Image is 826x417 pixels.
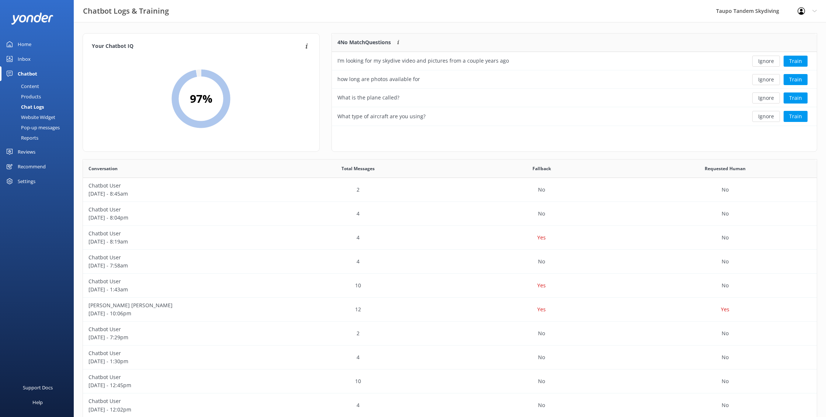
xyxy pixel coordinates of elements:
div: I’m looking for my skydive video and pictures from a couple years ago [337,57,509,65]
p: [DATE] - 12:02pm [88,406,261,414]
a: Content [4,81,74,91]
p: 2 [357,329,360,337]
button: Train [784,56,808,67]
div: Inbox [18,52,31,66]
div: row [332,89,817,107]
div: Chat Logs [4,102,44,112]
p: No [722,234,729,242]
p: 10 [355,377,361,385]
div: Help [32,395,43,410]
p: 12 [355,305,361,313]
p: No [722,353,729,361]
button: Ignore [752,111,780,122]
img: yonder-white-logo.png [11,13,53,25]
h4: Your Chatbot IQ [92,42,303,50]
button: Train [784,92,808,104]
p: No [722,186,729,194]
p: Chatbot User [88,373,261,381]
div: Content [4,81,39,91]
div: Pop-up messages [4,122,60,133]
p: No [722,281,729,290]
p: Chatbot User [88,229,261,238]
p: No [538,186,545,194]
div: row [83,202,817,226]
p: No [538,377,545,385]
div: grid [332,52,817,126]
p: Yes [537,281,546,290]
div: row [83,274,817,298]
p: 10 [355,281,361,290]
p: 4 [357,257,360,266]
div: Website Widget [4,112,55,122]
p: 4 No Match Questions [337,38,391,46]
p: [DATE] - 1:30pm [88,357,261,365]
div: row [83,178,817,202]
div: Chatbot [18,66,37,81]
p: [DATE] - 12:45pm [88,381,261,389]
div: row [83,298,817,322]
p: Yes [537,305,546,313]
p: 4 [357,401,360,409]
p: [DATE] - 8:45am [88,190,261,198]
div: row [83,226,817,250]
div: Support Docs [23,380,53,395]
p: Chatbot User [88,253,261,262]
p: [DATE] - 8:19am [88,238,261,246]
span: Fallback [532,165,551,172]
button: Ignore [752,56,780,67]
p: Chatbot User [88,397,261,405]
p: No [538,401,545,409]
button: Ignore [752,74,780,85]
button: Ignore [752,92,780,104]
p: [DATE] - 1:43am [88,285,261,294]
div: Settings [18,174,35,189]
p: No [538,210,545,218]
div: Reviews [18,144,35,159]
div: row [332,70,817,89]
div: Products [4,91,41,102]
span: Requested Human [705,165,746,172]
p: 4 [357,353,360,361]
p: Chatbot User [88,182,261,190]
div: What is the plane called? [337,94,399,102]
p: [DATE] - 10:06pm [88,309,261,318]
p: No [538,257,545,266]
p: No [722,377,729,385]
a: Reports [4,133,74,143]
p: Yes [537,234,546,242]
h3: Chatbot Logs & Training [83,5,169,17]
p: No [538,353,545,361]
p: 4 [357,210,360,218]
p: [DATE] - 7:29pm [88,333,261,341]
span: Conversation [88,165,118,172]
p: 4 [357,234,360,242]
p: No [722,401,729,409]
a: Products [4,91,74,102]
div: What type of aircraft are you using? [337,112,426,120]
div: row [83,250,817,274]
p: 2 [357,186,360,194]
p: Chatbot User [88,206,261,214]
p: No [722,257,729,266]
button: Train [784,111,808,122]
p: Chatbot User [88,325,261,333]
a: Website Widget [4,112,74,122]
div: Home [18,37,31,52]
p: Chatbot User [88,277,261,285]
h2: 97 % [190,90,212,108]
button: Train [784,74,808,85]
div: row [83,369,817,393]
p: [DATE] - 8:04pm [88,214,261,222]
a: Chat Logs [4,102,74,112]
div: row [83,346,817,369]
p: Yes [721,305,729,313]
a: Pop-up messages [4,122,74,133]
p: No [722,210,729,218]
span: Total Messages [341,165,375,172]
div: row [332,107,817,126]
div: how long are photos available for [337,75,420,83]
p: No [722,329,729,337]
div: row [83,322,817,346]
div: Recommend [18,159,46,174]
p: [PERSON_NAME] [PERSON_NAME] [88,301,261,309]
